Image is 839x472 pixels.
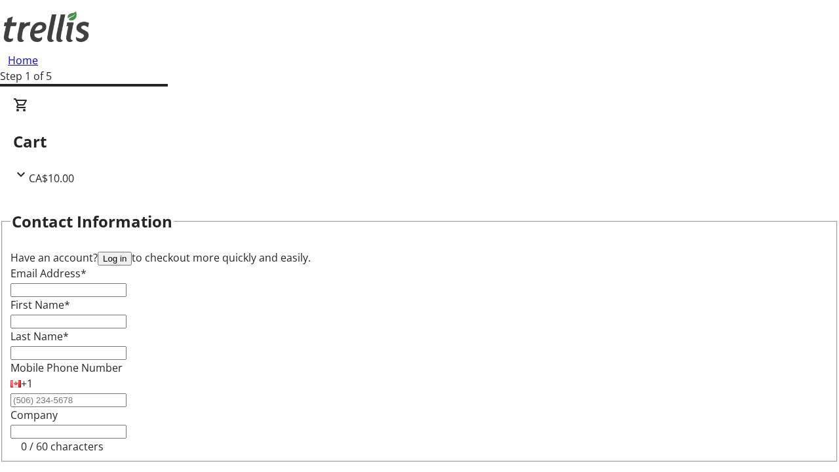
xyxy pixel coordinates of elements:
input: (506) 234-5678 [10,393,127,407]
label: Mobile Phone Number [10,361,123,375]
label: Company [10,408,58,422]
tr-character-limit: 0 / 60 characters [21,439,104,454]
label: First Name* [10,298,70,312]
h2: Cart [13,130,826,153]
h2: Contact Information [12,210,172,233]
label: Last Name* [10,329,69,344]
div: CartCA$10.00 [13,97,826,186]
button: Log in [98,252,132,265]
label: Email Address* [10,266,87,281]
div: Have an account? to checkout more quickly and easily. [10,250,829,265]
span: CA$10.00 [29,171,74,186]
